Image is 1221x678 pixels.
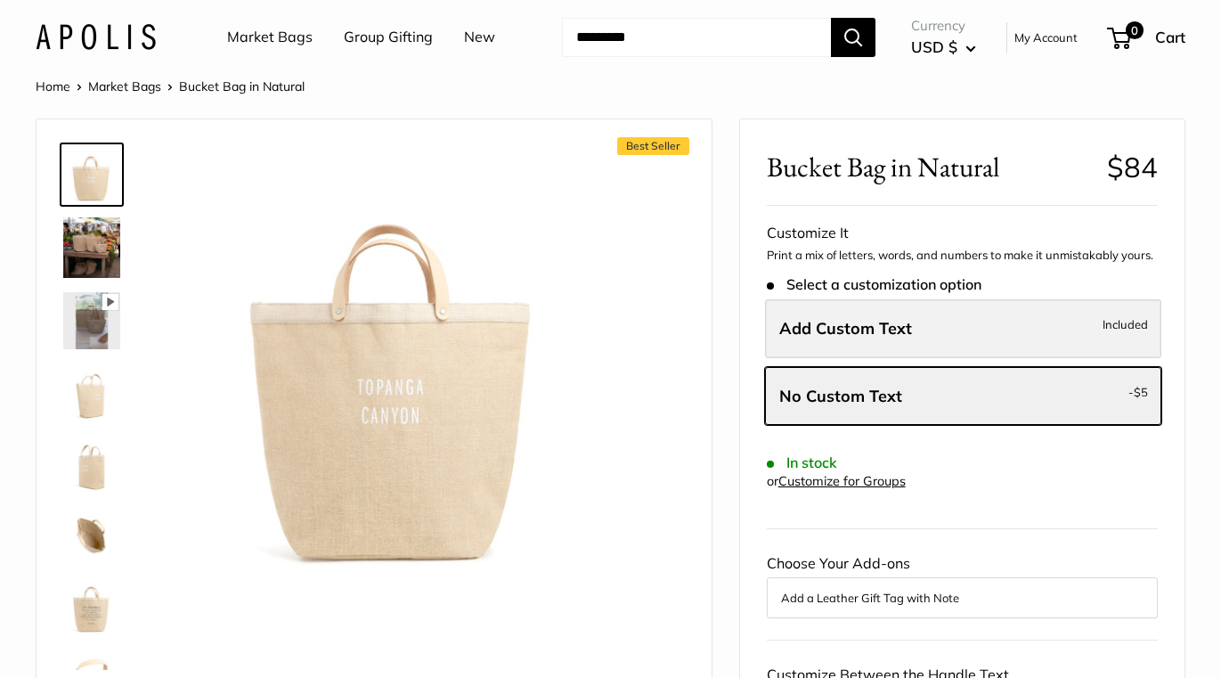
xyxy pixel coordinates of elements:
a: Bucket Bag in Natural [60,574,124,638]
nav: Breadcrumb [36,75,305,98]
a: Home [36,78,70,94]
img: Bucket Bag in Natural [63,435,120,492]
img: Bucket Bag in Natural [63,217,120,278]
span: In stock [767,454,837,471]
label: Leave Blank [765,367,1161,426]
span: Currency [911,13,976,38]
a: Group Gifting [344,24,433,51]
a: Bucket Bag in Natural [60,502,124,567]
img: Bucket Bag in Natural [63,146,120,203]
span: Add Custom Text [779,318,912,339]
span: Bucket Bag in Natural [767,151,1094,184]
div: Choose Your Add-ons [767,551,1158,618]
p: Print a mix of letters, words, and numbers to make it unmistakably yours. [767,247,1158,265]
span: Best Seller [617,137,689,155]
span: 0 [1126,21,1144,39]
span: Included [1103,314,1148,335]
a: New [464,24,495,51]
a: Bucket Bag in Natural [60,214,124,282]
span: $5 [1134,385,1148,399]
a: My Account [1014,27,1078,48]
label: Add Custom Text [765,299,1161,358]
span: Bucket Bag in Natural [179,78,305,94]
img: Bucket Bag in Natural [179,146,613,580]
a: Bucket Bag in Natural [60,360,124,424]
img: Bucket Bag in Natural [63,292,120,349]
span: Select a customization option [767,276,981,293]
div: or [767,470,906,494]
button: Add a Leather Gift Tag with Note [781,587,1144,609]
img: Apolis [36,24,156,50]
input: Search... [562,18,831,57]
a: 0 Cart [1109,23,1185,52]
img: Bucket Bag in Natural [63,577,120,634]
span: Cart [1155,28,1185,46]
button: USD $ [911,33,976,61]
div: Customize It [767,220,1158,247]
a: Bucket Bag in Natural [60,143,124,207]
span: $84 [1107,150,1158,184]
a: Customize for Groups [778,473,906,489]
a: Market Bags [88,78,161,94]
a: Market Bags [227,24,313,51]
a: Bucket Bag in Natural [60,431,124,495]
img: Bucket Bag in Natural [63,506,120,563]
button: Search [831,18,875,57]
a: Bucket Bag in Natural [60,289,124,353]
span: - [1128,381,1148,403]
img: Bucket Bag in Natural [63,364,120,421]
span: USD $ [911,37,957,56]
span: No Custom Text [779,386,902,406]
